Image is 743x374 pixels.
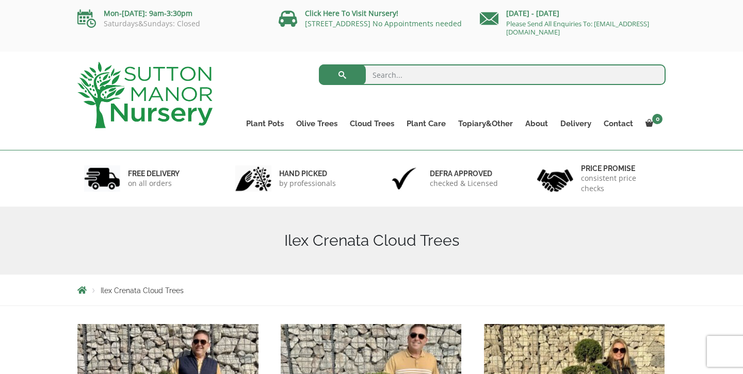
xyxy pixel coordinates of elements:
[77,286,666,294] nav: Breadcrumbs
[84,165,120,192] img: 1.jpg
[77,231,666,250] h1: Ilex Crenata Cloud Trees
[77,7,263,20] p: Mon-[DATE]: 9am-3:30pm
[77,20,263,28] p: Saturdays&Sundays: Closed
[430,169,498,178] h6: Defra approved
[386,165,422,192] img: 3.jpg
[101,286,184,295] span: Ilex Crenata Cloud Trees
[279,169,336,178] h6: hand picked
[128,178,180,189] p: on all orders
[279,178,336,189] p: by professionals
[480,7,666,20] p: [DATE] - [DATE]
[652,114,663,124] span: 0
[597,116,639,131] a: Contact
[319,64,666,85] input: Search...
[290,116,344,131] a: Olive Trees
[77,62,213,128] img: logo
[344,116,400,131] a: Cloud Trees
[240,116,290,131] a: Plant Pots
[506,19,649,37] a: Please Send All Enquiries To: [EMAIL_ADDRESS][DOMAIN_NAME]
[581,164,659,173] h6: Price promise
[128,169,180,178] h6: FREE DELIVERY
[581,173,659,194] p: consistent price checks
[639,116,666,131] a: 0
[305,8,398,18] a: Click Here To Visit Nursery!
[554,116,597,131] a: Delivery
[452,116,519,131] a: Topiary&Other
[519,116,554,131] a: About
[400,116,452,131] a: Plant Care
[537,163,573,194] img: 4.jpg
[305,19,462,28] a: [STREET_ADDRESS] No Appointments needed
[430,178,498,189] p: checked & Licensed
[235,165,271,192] img: 2.jpg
